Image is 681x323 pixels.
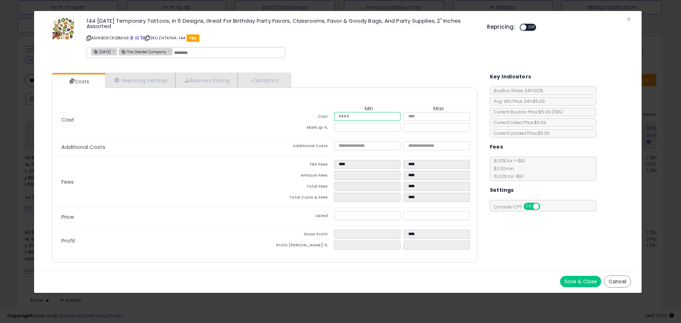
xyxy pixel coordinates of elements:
[490,186,514,195] h5: Settings
[265,171,334,182] td: Amazon Fees
[524,204,533,210] span: ON
[265,193,334,204] td: Total Costs & Fees
[56,117,265,123] p: Cost
[526,24,538,30] span: OFF
[265,241,334,252] td: Profit [PERSON_NAME] %
[140,35,144,41] a: Your listing only
[119,49,166,55] span: The Dreidel Company
[265,211,334,222] td: Listed
[560,276,601,287] button: Save & Close
[490,173,524,179] span: 15.00 % for > $10
[490,143,503,151] h5: Fees
[56,238,265,244] p: Profit
[404,106,473,112] th: Max
[490,204,549,210] span: Consider CPT:
[490,109,563,115] span: Current Buybox Price:
[112,48,117,54] a: ×
[490,130,550,136] span: Current Landed Price: $5.99
[265,182,334,193] td: Total Fees
[490,166,514,172] span: $0.30 min
[490,88,543,94] span: BuyBox Share 24h: 100%
[490,72,531,81] h5: Key Indicators
[87,18,476,29] h3: 144 [DATE] Temporary Tattoos, in 6 Designs, Great For Birthday Party Favors, Classrooms, Favor & ...
[265,141,334,152] td: Additional Costs
[92,49,111,55] span: [DATE]
[135,35,139,41] a: All offer listings
[52,18,74,39] img: 51h1hPG0NwL._SL60_.jpg
[490,158,525,179] span: 8.00 % for <= $10
[490,119,546,126] span: Current Listed Price: $5.99
[105,73,176,88] a: Repricing Settings
[265,160,334,171] td: FBA Fees
[538,109,563,115] span: $5.99
[604,275,631,288] button: Cancel
[56,214,265,220] p: Price
[265,230,334,241] td: Gross Profit
[265,112,334,123] td: Cost
[176,73,238,88] a: Business Pricing
[52,74,105,89] a: Costs
[56,179,265,185] p: Fees
[187,34,200,42] span: FBA
[130,35,134,41] a: BuyBox page
[552,109,563,115] span: ( FBA )
[56,144,265,150] p: Additional Costs
[334,106,404,112] th: Min
[487,24,515,30] h5: Repricing:
[265,123,334,134] td: Mark up %
[87,32,476,44] p: ASIN: B08CK3BMG9 | SKU: ZHTATHA-144
[626,14,631,24] span: ×
[490,98,545,104] span: Avg. Win Price 24h: $5.99
[539,204,550,210] span: OFF
[238,73,290,88] a: Analytics
[168,48,172,54] a: ×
